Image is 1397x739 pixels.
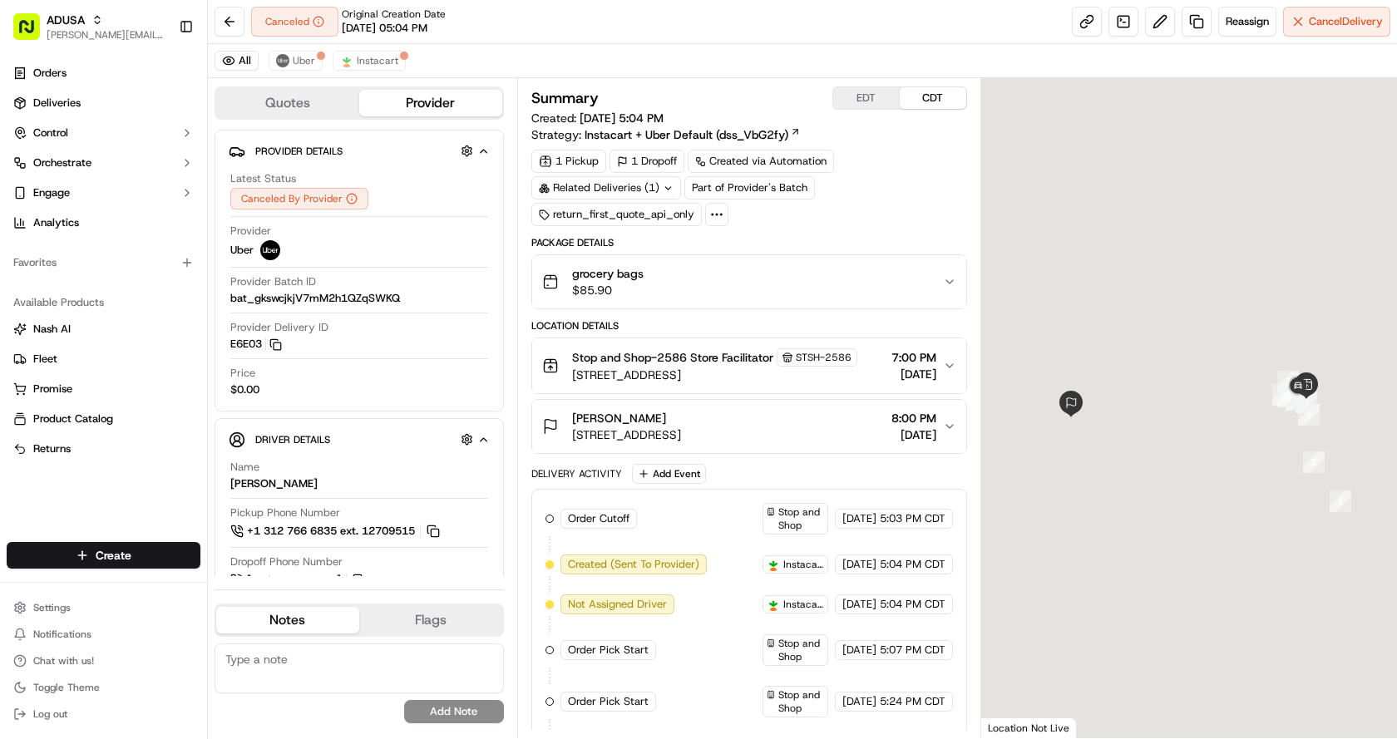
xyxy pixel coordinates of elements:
span: [DATE] 05:04 PM [342,21,427,36]
button: Chat with us! [7,649,200,672]
button: [PERSON_NAME][STREET_ADDRESS]8:00 PM[DATE] [532,400,966,453]
button: Reassign [1218,7,1276,37]
span: Log out [33,707,67,721]
button: Engage [7,180,200,206]
span: Engage [33,185,70,200]
span: Price [230,366,255,381]
button: Log out [7,702,200,726]
span: Not Assigned Driver [568,597,667,612]
div: Favorites [7,249,200,276]
span: [STREET_ADDRESS] [572,426,681,443]
div: Strategy: [531,126,801,143]
span: Orchestrate [33,155,91,170]
div: Package Details [531,236,967,249]
a: Fleet [13,352,194,367]
img: profile_uber_ahold_partner.png [276,54,289,67]
span: Uber [293,54,315,67]
a: Product Catalog [13,411,194,426]
img: profile_instacart_ahold_partner.png [340,54,353,67]
span: Instacart + Uber Default (dss_VbG2fy) [585,126,788,143]
img: profile_instacart_ahold_partner.png [767,558,780,571]
button: Settings [7,596,200,619]
span: Pickup Phone Number [230,505,340,520]
button: CDT [900,87,966,109]
button: Canceled By Provider [230,188,368,209]
button: Notifications [7,623,200,646]
a: Nash AI [13,322,194,337]
span: 7:00 PM [891,349,936,366]
div: 5 [1286,389,1307,411]
span: Driver Details [255,433,330,446]
span: Name [230,460,259,475]
span: [DATE] [842,643,876,658]
span: 8:00 PM [891,410,936,426]
span: Instacart [783,598,824,611]
span: 5:07 PM CDT [880,643,945,658]
span: Order Pick Start [568,694,649,709]
span: [DATE] 5:04 PM [580,111,664,126]
button: grocery bags$85.90 [532,255,966,308]
span: Provider [230,224,271,239]
span: Analytics [33,215,79,230]
span: 5:03 PM CDT [880,511,945,526]
span: Settings [33,601,71,614]
span: Chat with us! [33,654,94,668]
button: Instacart [333,51,406,71]
span: [PHONE_NUMBER] [247,573,341,588]
span: $85.90 [572,282,644,298]
button: E6E03 [230,337,282,352]
button: Stop and Shop-2586 Store FacilitatorSTSH-2586[STREET_ADDRESS]7:00 PM[DATE] [532,338,966,393]
div: Available Products [7,289,200,316]
span: Promise [33,382,72,397]
span: Dropoff Phone Number [230,554,343,569]
span: Notifications [33,628,91,641]
button: Create [7,542,200,569]
button: Uber [269,51,323,71]
span: Uber [230,243,254,258]
a: Analytics [7,209,200,236]
span: Provider Delivery ID [230,320,328,335]
span: Cancel Delivery [1309,14,1383,29]
button: Canceled [251,7,338,37]
span: [DATE] [842,694,876,709]
button: Orchestrate [7,150,200,176]
div: 3 [1298,404,1320,426]
span: $0.00 [230,382,259,397]
span: 5:24 PM CDT [880,694,945,709]
div: 6 [1272,384,1294,406]
span: Latest Status [230,171,296,186]
span: Instacart [357,54,398,67]
h3: Summary [531,91,599,106]
div: Location Details [531,319,967,333]
button: Notes [216,607,359,633]
button: Promise [7,376,200,402]
span: [PERSON_NAME] [572,410,666,426]
button: Control [7,120,200,146]
button: Add Event [632,464,706,484]
span: Product Catalog [33,411,113,426]
div: [PERSON_NAME] [230,476,318,491]
button: Toggle Theme [7,676,200,699]
span: Provider Details [255,145,343,158]
img: profile_uber_ahold_partner.png [260,240,280,260]
button: Returns [7,436,200,462]
span: [PERSON_NAME][EMAIL_ADDRESS][PERSON_NAME][DOMAIN_NAME] [47,28,165,42]
button: ADUSA [47,12,85,28]
a: [PHONE_NUMBER] [230,571,368,589]
span: Created (Sent To Provider) [568,557,699,572]
button: CancelDelivery [1283,7,1390,37]
div: return_first_quote_api_only [531,203,702,226]
a: Instacart + Uber Default (dss_VbG2fy) [585,126,801,143]
button: Quotes [216,90,359,116]
span: Stop and Shop-2586 Store Facilitator [572,349,773,366]
a: +1 312 766 6835 ext. 12709515 [230,522,442,540]
div: Created via Automation [688,150,834,173]
div: Delivery Activity [531,467,622,480]
span: STSH-2586 [796,351,852,364]
img: profile_instacart_ahold_partner.png [767,598,780,611]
